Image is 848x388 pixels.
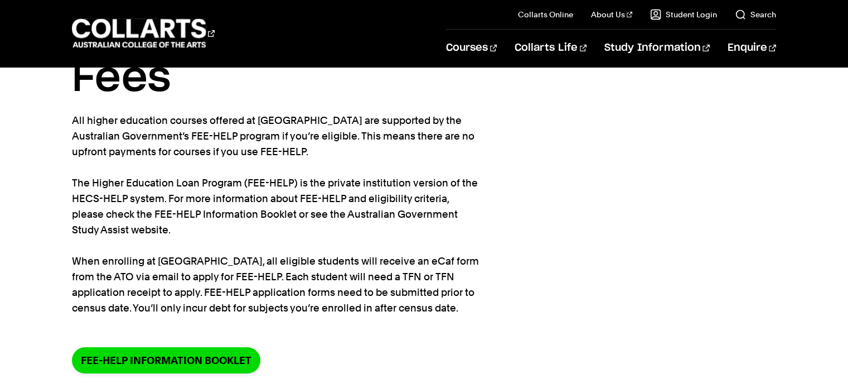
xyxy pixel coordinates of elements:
[446,30,497,66] a: Courses
[72,347,260,373] a: FEE-HELP information booklet
[72,54,776,104] h1: Fees
[650,9,717,20] a: Student Login
[591,9,632,20] a: About Us
[515,30,587,66] a: Collarts Life
[72,17,215,49] div: Go to homepage
[518,9,573,20] a: Collarts Online
[735,9,776,20] a: Search
[728,30,776,66] a: Enquire
[604,30,709,66] a: Study Information
[72,113,479,316] p: All higher education courses offered at [GEOGRAPHIC_DATA] are supported by the Australian Governm...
